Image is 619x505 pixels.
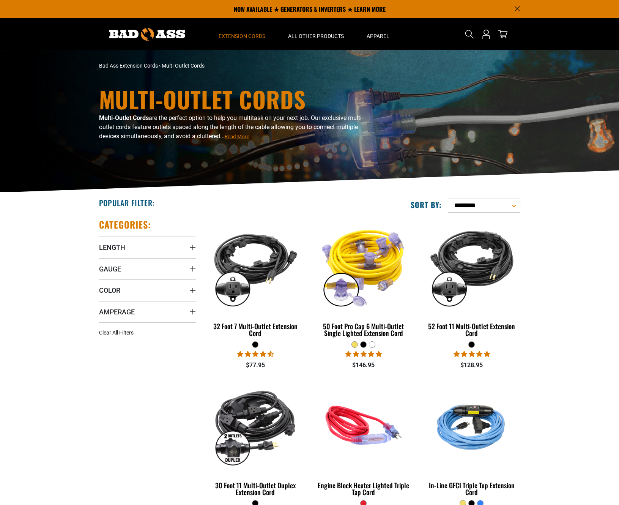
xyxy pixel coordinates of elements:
[315,219,412,341] a: yellow 50 Foot Pro Cap 6 Multi-Outlet Single Lighted Extension Cord
[423,219,520,341] a: black 52 Foot 11 Multi-Outlet Extension Cord
[207,482,304,496] div: 30 Foot 11 Multi-Outlet Duplex Extension Cord
[423,482,520,496] div: In-Line GFCI Triple Tap Extension Cord
[99,219,151,230] h2: Categories:
[237,350,274,358] span: 4.74 stars
[207,378,304,500] a: black 30 Foot 11 Multi-Outlet Duplex Extension Cord
[316,381,411,469] img: red
[367,33,389,39] span: Apparel
[99,279,196,301] summary: Color
[424,381,520,469] img: Light Blue
[315,378,412,500] a: red Engine Block Heater Lighted Triple Tap Cord
[424,223,520,310] img: black
[315,323,412,336] div: 50 Foot Pro Cap 6 Multi-Outlet Single Lighted Extension Cord
[99,243,125,252] span: Length
[207,323,304,336] div: 32 Foot 7 Multi-Outlet Extension Cord
[277,18,355,50] summary: All Other Products
[219,33,265,39] span: Extension Cords
[99,265,121,273] span: Gauge
[207,18,277,50] summary: Extension Cords
[109,28,185,41] img: Bad Ass Extension Cords
[99,329,137,337] a: Clear All Filters
[315,482,412,496] div: Engine Block Heater Lighted Triple Tap Cord
[315,361,412,370] div: $146.95
[99,114,149,122] b: Multi-Outlet Cords
[162,63,205,69] span: Multi-Outlet Cords
[99,286,120,295] span: Color
[159,63,161,69] span: ›
[411,200,442,210] label: Sort by:
[99,258,196,279] summary: Gauge
[207,361,304,370] div: $77.95
[99,330,134,336] span: Clear All Filters
[99,198,155,208] h2: Popular Filter:
[208,381,303,469] img: black
[345,350,382,358] span: 4.80 stars
[99,62,376,70] nav: breadcrumbs
[423,378,520,500] a: Light Blue In-Line GFCI Triple Tap Extension Cord
[208,223,303,310] img: black
[423,323,520,336] div: 52 Foot 11 Multi-Outlet Extension Cord
[316,223,411,310] img: yellow
[454,350,490,358] span: 4.95 stars
[207,219,304,341] a: black 32 Foot 7 Multi-Outlet Extension Cord
[225,134,249,139] span: Read More
[423,361,520,370] div: $128.95
[288,33,344,39] span: All Other Products
[99,63,158,69] a: Bad Ass Extension Cords
[463,28,476,40] summary: Search
[99,308,135,316] span: Amperage
[355,18,401,50] summary: Apparel
[99,114,363,140] span: are the perfect option to help you multitask on your next job. Our exclusive multi-outlet cords f...
[99,88,376,110] h1: Multi-Outlet Cords
[99,301,196,322] summary: Amperage
[99,237,196,258] summary: Length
